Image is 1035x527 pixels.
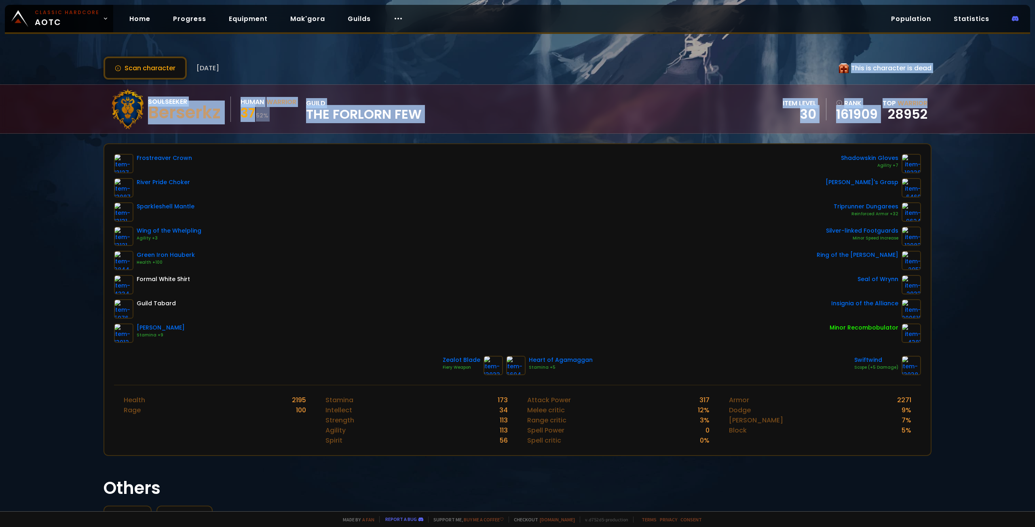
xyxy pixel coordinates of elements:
[836,98,878,108] div: rank
[137,178,190,187] div: River Pride Choker
[834,211,898,217] div: Reinforced Armor +32
[841,162,898,169] div: Agility +7
[831,299,898,308] div: Insignia of the Alliance
[499,405,508,415] div: 34
[114,227,133,246] img: item-13121
[729,425,747,435] div: Block
[241,97,264,107] div: Human
[729,405,751,415] div: Dodge
[700,415,710,425] div: 3 %
[783,108,816,120] div: 30
[902,405,911,415] div: 9 %
[256,111,268,120] small: 52 %
[114,275,133,294] img: item-4334
[509,517,575,523] span: Checkout
[103,475,931,501] h1: Others
[338,517,374,523] span: Made by
[124,405,141,415] div: Rage
[325,435,342,445] div: Spirit
[498,395,508,405] div: 173
[124,395,145,405] div: Health
[137,332,185,338] div: Stamina +9
[841,154,898,162] div: Shadowskin Gloves
[296,405,306,415] div: 100
[902,275,921,294] img: item-2933
[137,227,201,235] div: Wing of the Whelpling
[325,425,346,435] div: Agility
[947,10,996,27] a: Statistics
[826,178,898,187] div: [PERSON_NAME]'s Grasp
[834,202,898,211] div: Triprunner Dungarees
[902,202,921,222] img: item-9624
[699,395,710,405] div: 317
[902,356,921,375] img: item-13038
[385,516,417,522] a: Report a bug
[306,108,422,120] span: The Forlorn Few
[241,104,255,122] span: 37
[137,154,192,162] div: Frostreaver Crown
[484,356,503,375] img: item-13033
[888,105,927,123] a: 28952
[902,154,921,173] img: item-18238
[883,98,927,108] div: Top
[266,97,296,107] div: Warrior
[114,299,133,319] img: item-5976
[729,415,783,425] div: [PERSON_NAME]
[854,356,898,364] div: Swiftwind
[428,517,504,523] span: Support me,
[705,425,710,435] div: 0
[902,227,921,246] img: item-12982
[839,63,931,73] div: This is character is dead
[660,517,677,523] a: Privacy
[137,299,176,308] div: Guild Tabard
[148,107,221,119] div: Berserkz
[443,364,480,371] div: Fiery Weapon
[580,517,628,523] span: v. d752d5 - production
[885,10,938,27] a: Population
[642,517,657,523] a: Terms
[527,405,565,415] div: Melee critic
[137,202,194,211] div: Sparkleshell Mantle
[500,425,508,435] div: 113
[729,395,749,405] div: Armor
[897,395,911,405] div: 2271
[114,154,133,173] img: item-13127
[698,405,710,415] div: 12 %
[527,395,571,405] div: Attack Power
[114,323,133,343] img: item-13012
[137,259,195,266] div: Health +100
[137,251,195,259] div: Green Iron Hauberk
[137,235,201,241] div: Agility +3
[700,435,710,445] div: 0 %
[196,63,219,73] span: [DATE]
[137,275,190,283] div: Formal White Shirt
[114,202,133,222] img: item-13131
[902,323,921,343] img: item-4381
[284,10,332,27] a: Mak'gora
[836,108,878,120] a: 161909
[137,323,185,332] div: [PERSON_NAME]
[5,5,113,32] a: Classic HardcoreAOTC
[222,10,274,27] a: Equipment
[680,517,702,523] a: Consent
[540,517,575,523] a: [DOMAIN_NAME]
[858,275,898,283] div: Seal of Wrynn
[148,97,221,107] div: Soulseeker
[826,227,898,235] div: Silver-linked Footguards
[506,356,526,375] img: item-6694
[527,435,561,445] div: Spell critic
[35,9,99,28] span: AOTC
[114,251,133,270] img: item-3844
[830,323,898,332] div: Minor Recombobulator
[114,178,133,197] img: item-13087
[783,98,816,108] div: item level
[341,10,377,27] a: Guilds
[898,99,927,108] span: Warrior
[103,57,187,80] button: Scan character
[902,415,911,425] div: 7 %
[902,299,921,319] img: item-209616
[902,178,921,197] img: item-6460
[826,235,898,241] div: Minor Speed Increase
[817,251,898,259] div: Ring of the [PERSON_NAME]
[292,395,306,405] div: 2195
